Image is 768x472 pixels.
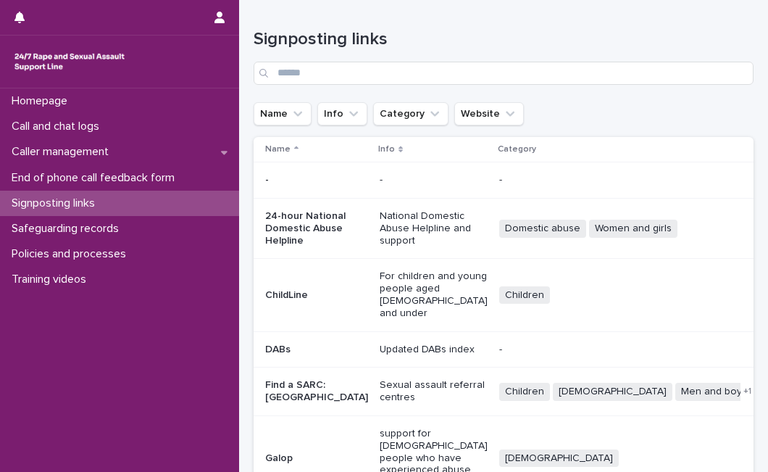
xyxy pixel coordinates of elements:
p: Call and chat logs [6,120,111,133]
p: For children and young people aged [DEMOGRAPHIC_DATA] and under [380,270,488,319]
span: Men and boys [675,383,753,401]
p: Policies and processes [6,247,138,261]
button: Website [454,102,524,125]
p: Updated DABs index [380,344,488,356]
span: Domestic abuse [499,220,586,238]
p: Safeguarding records [6,222,130,236]
p: National Domestic Abuse Helpline and support [380,210,488,247]
button: Name [254,102,312,125]
p: Signposting links [6,196,107,210]
p: - [265,174,368,186]
span: [DEMOGRAPHIC_DATA] [553,383,672,401]
p: Find a SARC: [GEOGRAPHIC_DATA] [265,379,368,404]
p: DABs [265,344,368,356]
p: - [499,344,753,356]
p: - [499,174,753,186]
span: + 1 [743,387,751,396]
img: rhQMoQhaT3yELyF149Cw [12,47,128,76]
p: ChildLine [265,289,368,302]
button: Category [373,102,448,125]
button: Info [317,102,367,125]
p: Sexual assault referral centres [380,379,488,404]
p: Training videos [6,273,98,286]
p: Galop [265,452,368,465]
p: Category [498,141,536,157]
span: Women and girls [589,220,677,238]
p: Caller management [6,145,120,159]
p: - [380,174,488,186]
p: Name [265,141,291,157]
span: Children [499,286,550,305]
input: Search [254,62,754,85]
p: Info [378,141,395,157]
span: Children [499,383,550,401]
p: Homepage [6,94,79,108]
h1: Signposting links [254,29,754,50]
p: 24-hour National Domestic Abuse Helpline [265,210,368,247]
p: End of phone call feedback form [6,171,186,185]
span: [DEMOGRAPHIC_DATA] [499,450,619,468]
